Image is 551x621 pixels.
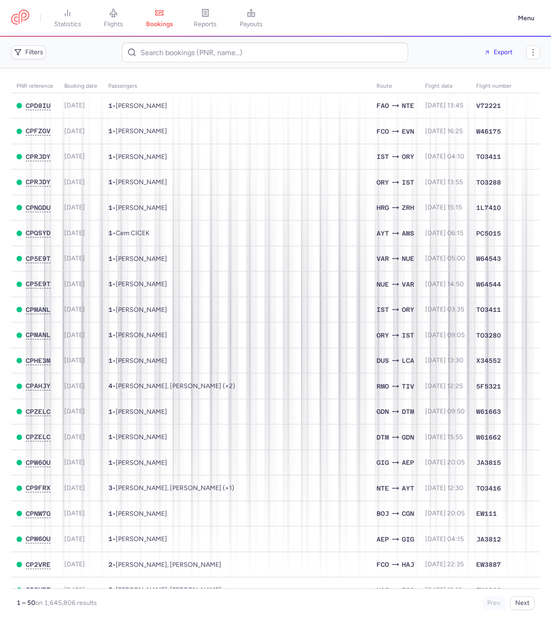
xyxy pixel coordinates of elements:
[108,510,167,518] span: •
[476,433,501,442] span: W61662
[108,459,167,467] span: •
[64,178,85,186] span: [DATE]
[108,357,167,365] span: •
[64,331,85,339] span: [DATE]
[64,509,85,517] span: [DATE]
[476,254,501,263] span: W64543
[108,510,112,517] span: 1
[26,382,51,390] span: CPAHJY
[104,20,123,28] span: flights
[108,306,112,313] span: 1
[182,8,228,28] a: reports
[103,79,371,93] th: Passengers
[476,458,501,467] span: JA3815
[476,407,501,416] span: W61663
[377,152,389,162] span: IST
[425,560,464,568] span: [DATE] 22:35
[11,79,59,93] th: PNR reference
[108,535,167,543] span: •
[108,178,112,186] span: 1
[476,484,501,493] span: TO3416
[35,599,97,607] span: on 1,645,806 results
[26,408,51,416] button: CPZELC
[108,484,234,492] span: •
[402,483,414,493] span: AYT
[476,152,501,161] span: TO3411
[108,153,167,161] span: •
[108,382,235,390] span: •
[471,79,517,93] th: Flight number
[425,178,463,186] span: [DATE] 13:55
[26,459,51,466] span: CPW6OU
[108,255,112,262] span: 1
[425,484,463,492] span: [DATE] 12:30
[425,535,464,543] span: [DATE] 04:15
[64,305,85,313] span: [DATE]
[377,101,389,111] span: FAO
[26,535,51,542] span: CPW6OU
[64,484,85,492] span: [DATE]
[402,101,414,111] span: NTE
[116,510,167,518] span: Maksym LIUBCHYNSKYI
[377,406,389,417] span: GDN
[476,331,501,340] span: TO3280
[402,177,414,187] span: IST
[136,8,182,28] a: bookings
[108,357,112,364] span: 1
[377,508,389,519] span: BOJ
[402,406,414,417] span: DTM
[377,432,389,442] span: DTM
[54,20,81,28] span: statistics
[108,408,112,415] span: 1
[402,432,414,442] span: GDN
[425,382,463,390] span: [DATE] 12:25
[482,596,506,610] button: Prev.
[116,433,167,441] span: Daniel WILLETT
[108,484,112,491] span: 3
[402,203,414,213] span: ZRH
[26,229,51,237] span: CPQSYD
[402,126,414,136] span: EVN
[116,153,167,161] span: Tudorel ZAGAN
[425,102,463,109] span: [DATE] 13:45
[108,102,167,110] span: •
[377,483,389,493] span: NTE
[108,331,167,339] span: •
[494,49,512,56] span: Export
[64,356,85,364] span: [DATE]
[26,178,51,186] button: CPRJDY
[26,561,51,568] span: CP2VRE
[108,408,167,416] span: •
[26,459,51,467] button: CPW6OU
[476,586,501,595] span: EW3886
[116,229,150,237] span: Cem CICEK
[402,559,414,570] span: HAJ
[108,586,112,593] span: 2
[402,381,414,391] span: TIV
[45,8,90,28] a: statistics
[108,561,221,569] span: •
[116,255,167,263] span: Veronika WIR
[64,280,85,288] span: [DATE]
[64,433,85,441] span: [DATE]
[108,255,167,263] span: •
[26,586,51,594] button: CP2VRE
[377,381,389,391] span: RMO
[228,8,274,28] a: payouts
[64,102,85,109] span: [DATE]
[90,8,136,28] a: flights
[377,585,389,595] span: HAJ
[108,153,112,160] span: 1
[26,433,51,440] span: CPZELC
[64,254,85,262] span: [DATE]
[425,305,464,313] span: [DATE] 03:35
[402,254,414,264] span: NUE
[116,408,167,416] span: Daniel WILLETT
[478,45,519,60] button: Export
[194,20,217,28] span: reports
[64,458,85,466] span: [DATE]
[122,42,409,62] input: Search bookings (PNR, name...)
[26,204,51,212] button: CPNGDU
[108,382,112,390] span: 4
[108,229,150,237] span: •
